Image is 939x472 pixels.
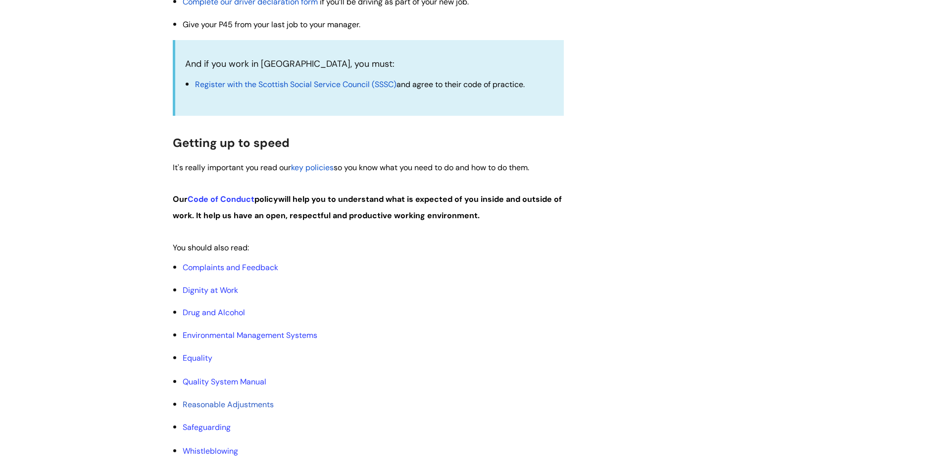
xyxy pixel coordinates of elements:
a: Dignity at Work [183,285,238,295]
span: You should also read: [173,242,249,253]
a: key policies [291,162,334,173]
a: Complaints and Feedback [183,262,278,273]
span: It's really important you read our [173,162,291,173]
a: Equality [183,353,212,363]
span: so you know what you need to do and how to do them. [334,162,529,173]
a: Whistleblowing [183,446,238,456]
strong: policy [173,194,562,220]
a: Register with the Scottish Social Service Council (SSSC) [195,78,396,90]
a: Quality System Manual [183,377,266,387]
span: Getting up to speed [173,135,290,150]
a: Code of Conduct [188,194,254,204]
span: Register with the Scottish Social Service Council (SSSC) [195,79,396,90]
span: will help you to understand what is expected of you inside and outside of work. It help us have a... [173,194,562,220]
span: and agree to their code of practice. [396,79,525,90]
a: Drug and Alcohol [183,307,245,318]
span: Give your P45 from your last job to your manager. [183,19,360,30]
a: Environmental Management Systems [183,330,317,340]
strong: Our [173,194,188,204]
a: Reasonable Adjustments [183,399,274,410]
a: Safeguarding [183,422,231,432]
p: And if you work in [GEOGRAPHIC_DATA], you must: [185,56,554,72]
